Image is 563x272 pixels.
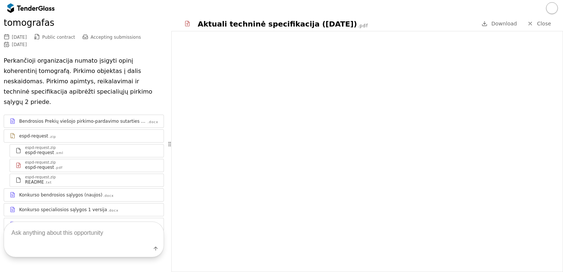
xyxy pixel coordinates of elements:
div: .xml [55,151,63,156]
span: Close [537,21,551,27]
div: .pdf [358,23,368,29]
a: espd-request.zipREADME.txt [10,174,164,187]
div: Konkurso bendrosios sąlygos (naujos) [19,192,102,198]
a: Close [523,19,556,28]
div: .docx [103,193,114,198]
a: Konkurso bendrosios sąlygos (naujos).docx [4,188,164,202]
a: Bendrosios Prekių viešojo pirkimo-pardavimo sutarties sąlygos.docx [4,115,164,128]
div: espd-request.zip [25,146,56,150]
span: Download [491,21,517,27]
a: Download [479,19,519,28]
div: Bendrosios Prekių viešojo pirkimo-pardavimo sutarties sąlygos [19,118,147,124]
span: Accepting submissions [91,35,141,40]
div: espd-request.zip [25,175,56,179]
div: [DATE] [12,42,27,47]
span: Public contract [42,35,75,40]
a: espd-request.zip [4,129,164,143]
a: espd-request.zipespd-request.xml [10,144,164,157]
div: README [25,179,44,185]
div: espd-request.zip [25,161,56,164]
h2: CPO Optinis koherentinis tomografas [4,5,164,29]
div: espd-request [25,150,54,156]
p: Perkančioji organizacija numato įsigyti opinį koherentinį tomografą. Pirkimo objektas į dalis nes... [4,56,164,107]
div: .zip [49,135,56,139]
div: espd-request [19,133,48,139]
div: .docx [148,120,158,125]
div: [DATE] [12,35,27,40]
a: Konkurso specialiosios sąlygos 1 versija.docx [4,203,164,216]
div: espd-request [25,164,54,170]
div: .txt [45,180,52,185]
a: espd-request.zipespd-request.pdf [10,159,164,172]
div: Aktuali techninė specifikacija ([DATE]) [197,19,357,29]
div: .pdf [55,165,63,170]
